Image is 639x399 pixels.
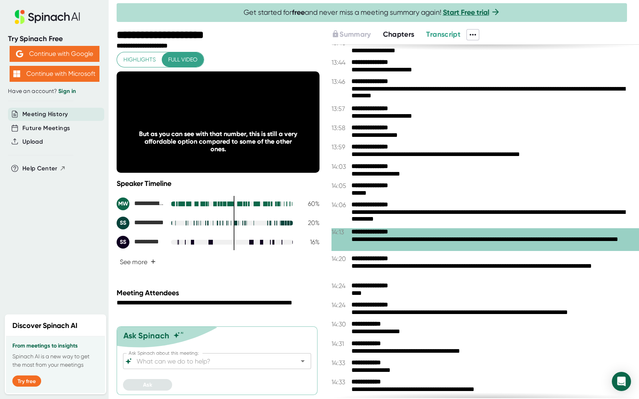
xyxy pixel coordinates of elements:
img: Aehbyd4JwY73AAAAAElFTkSuQmCC [16,50,23,57]
span: 14:30 [331,320,349,328]
div: Shane Savage [117,217,165,229]
span: 14:13 [331,228,349,236]
span: 14:33 [331,359,349,367]
a: Start Free trial [443,8,489,17]
div: 60 % [300,200,319,207]
span: 14:20 [331,255,349,263]
button: Try free [12,375,41,387]
button: Highlights [117,52,162,67]
h3: From meetings to insights [12,343,99,349]
span: Highlights [123,55,156,65]
h2: Discover Spinach AI [12,320,77,331]
span: 13:44 [331,59,349,66]
button: See more+ [117,255,159,269]
div: But as you can see with that number, this is still a very affordable option compared to some of t... [137,130,300,153]
span: Full video [168,55,197,65]
span: 14:03 [331,163,349,170]
span: Summary [339,30,371,39]
span: + [151,259,156,265]
button: Future Meetings [22,124,70,133]
div: Speaker Timeline [117,179,319,188]
div: Meeting Attendees [117,288,321,297]
div: Open Intercom Messenger [612,372,631,391]
p: Spinach AI is a new way to get the most from your meetings [12,352,99,369]
div: Have an account? [8,88,101,95]
button: Meeting History [22,110,68,119]
span: Transcript [426,30,460,39]
button: Summary [331,29,371,40]
span: 13:59 [331,143,349,151]
span: 14:31 [331,340,349,348]
button: Chapters [383,29,415,40]
button: Full video [162,52,204,67]
div: Upgrade to access [331,29,383,40]
span: Help Center [22,164,58,173]
button: Continue with Google [10,46,99,62]
div: SS [117,217,129,229]
span: 14:33 [331,378,349,386]
span: Ask [143,381,152,388]
b: free [292,8,305,17]
div: 20 % [300,219,319,227]
div: Ask Spinach [123,331,169,340]
span: 14:06 [331,201,349,209]
div: Try Spinach Free [8,34,101,43]
span: Get started for and never miss a meeting summary again! [244,8,500,17]
button: Upload [22,137,43,146]
span: 13:58 [331,124,349,132]
button: Continue with Microsoft [10,66,99,82]
button: Ask [123,379,172,391]
span: 14:24 [331,282,349,290]
input: What can we do to help? [135,356,285,367]
span: Chapters [383,30,415,39]
button: Help Center [22,164,66,173]
span: 14:05 [331,182,349,190]
span: 13:46 [331,78,349,85]
div: Matthew Wenners [117,198,165,210]
div: 16 % [300,238,319,246]
a: Sign in [58,88,76,95]
button: Transcript [426,29,460,40]
div: SS [117,236,129,249]
button: Open [297,356,308,367]
div: Sean Smith [117,236,165,249]
span: 14:24 [331,301,349,309]
span: 13:57 [331,105,349,113]
div: MW [117,198,129,210]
